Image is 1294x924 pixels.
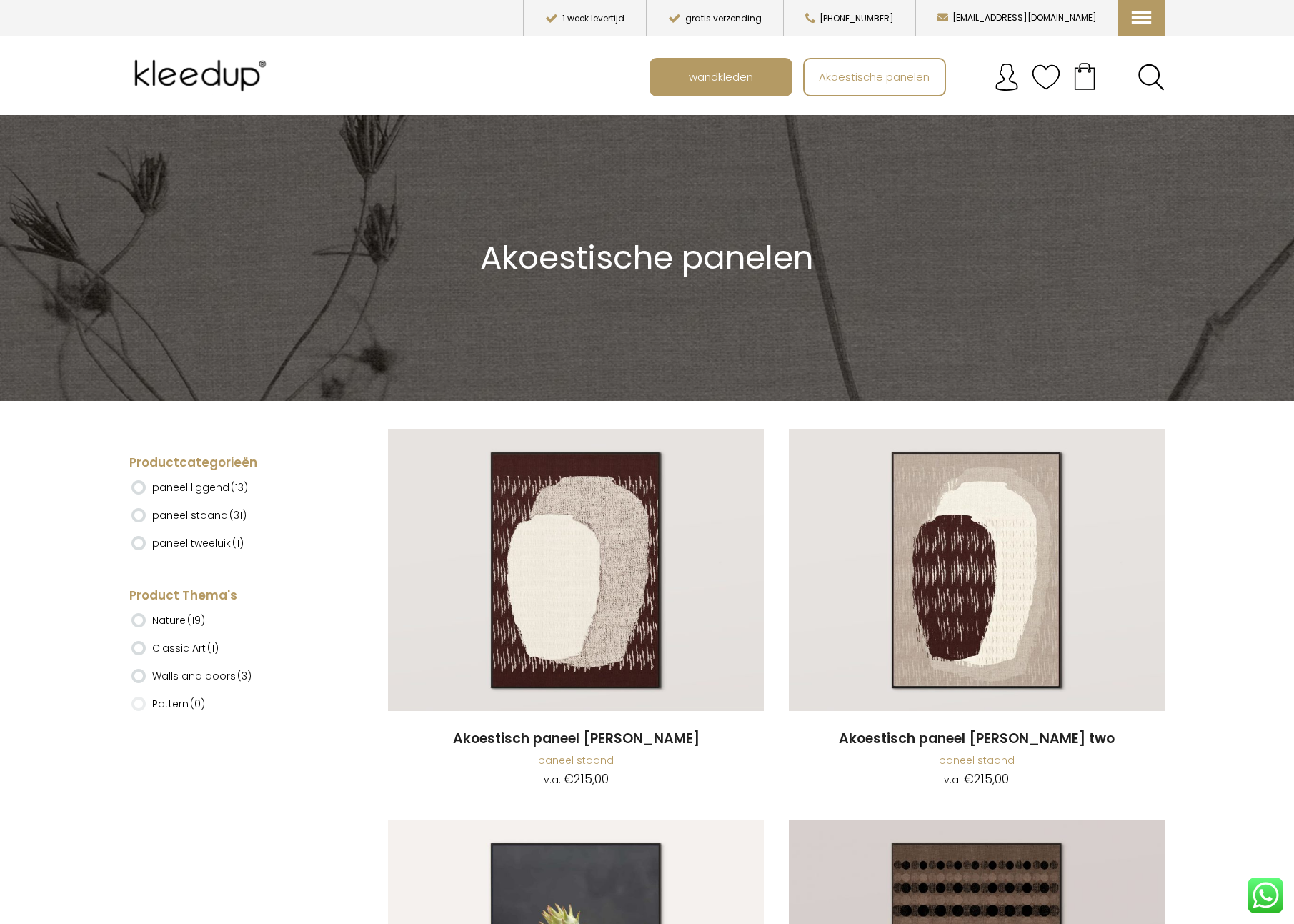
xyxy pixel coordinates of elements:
[944,773,961,787] span: v.a.
[152,503,247,527] label: paneel staand
[811,63,937,90] span: Akoestische panelen
[237,669,252,683] span: (3)
[544,773,561,787] span: v.a.
[152,692,205,716] label: Pattern
[190,697,205,711] span: (0)
[232,536,244,550] span: (1)
[187,613,205,627] span: (19)
[681,63,761,90] span: wandkleden
[231,480,248,495] span: (13)
[152,608,205,632] label: Nature
[152,475,248,500] label: paneel liggend
[229,508,247,522] span: (31)
[129,47,277,104] img: Kleedup
[538,753,614,767] a: paneel staand
[152,531,244,555] label: paneel tweeluik
[1032,63,1060,91] img: verlanglijstje.svg
[789,730,1165,749] a: Akoestisch paneel [PERSON_NAME] two
[651,59,791,95] a: wandkleden
[805,59,945,95] a: Akoestische panelen
[152,636,219,660] label: Classic Art
[388,730,764,749] a: Akoestisch paneel [PERSON_NAME]
[207,641,219,655] span: (1)
[789,429,1165,711] img: Akoestisch Paneel Vase Brown Two
[129,587,337,605] h4: Product Thema's
[1060,58,1109,94] a: Your cart
[992,63,1021,91] img: account.svg
[564,770,609,788] bdi: 215,00
[152,664,252,688] label: Walls and doors
[1138,64,1165,91] a: Search
[388,429,764,711] img: Akoestisch Paneel Vase Brown
[650,58,1175,96] nav: Main menu
[964,770,1009,788] bdi: 215,00
[964,770,974,788] span: €
[939,753,1015,767] a: paneel staand
[129,454,337,472] h4: Productcategorieën
[480,235,813,280] span: Akoestische panelen
[564,770,574,788] span: €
